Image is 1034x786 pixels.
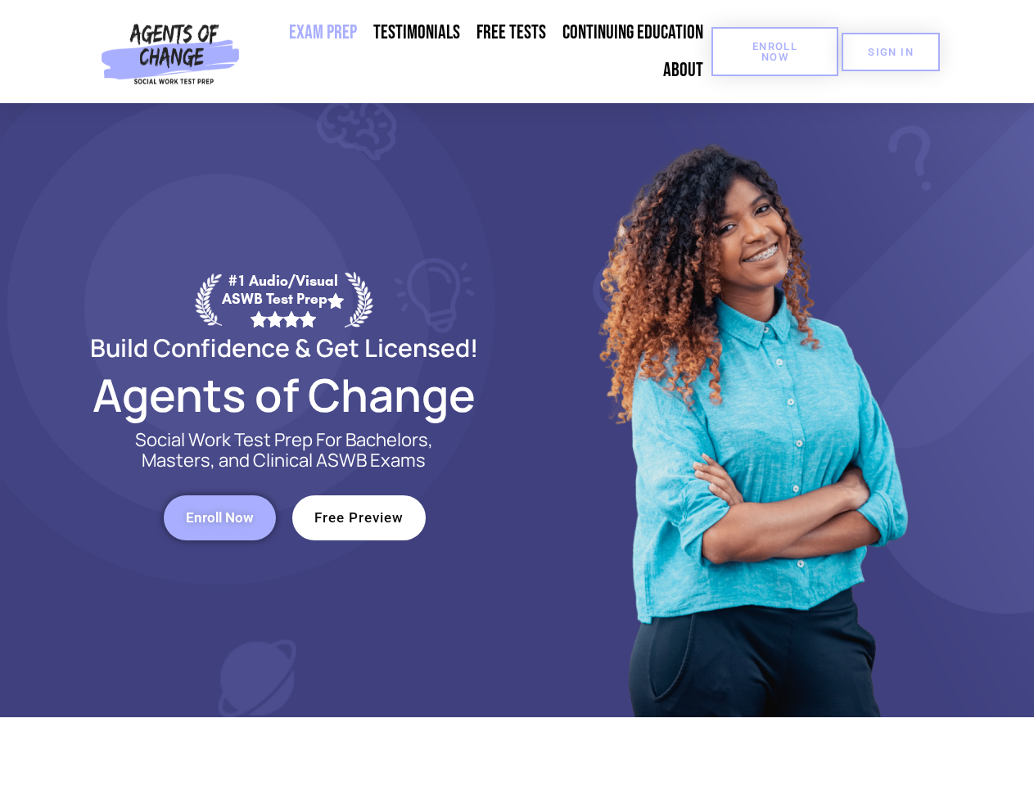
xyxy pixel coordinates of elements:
span: Enroll Now [186,511,254,525]
a: Enroll Now [164,495,276,540]
a: Enroll Now [711,27,838,76]
a: Testimonials [365,14,468,52]
span: Free Preview [314,511,404,525]
a: Exam Prep [281,14,365,52]
h2: Build Confidence & Get Licensed! [51,336,517,359]
div: #1 Audio/Visual ASWB Test Prep [222,272,345,327]
a: About [655,52,711,89]
span: Enroll Now [738,41,812,62]
span: SIGN IN [868,47,914,57]
img: Website Image 1 (1) [587,103,914,717]
a: SIGN IN [842,33,940,71]
a: Continuing Education [554,14,711,52]
p: Social Work Test Prep For Bachelors, Masters, and Clinical ASWB Exams [116,430,452,471]
a: Free Tests [468,14,554,52]
a: Free Preview [292,495,426,540]
h2: Agents of Change [51,376,517,413]
nav: Menu [246,14,711,89]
